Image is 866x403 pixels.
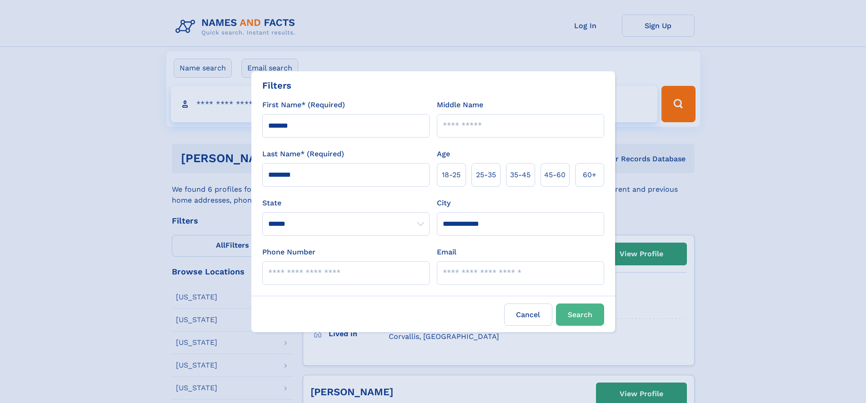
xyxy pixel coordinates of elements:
[504,303,552,326] label: Cancel
[262,79,291,92] div: Filters
[476,169,496,180] span: 25‑35
[437,149,450,159] label: Age
[437,247,456,258] label: Email
[442,169,461,180] span: 18‑25
[262,149,344,159] label: Last Name* (Required)
[262,247,315,258] label: Phone Number
[262,100,345,110] label: First Name* (Required)
[510,169,531,180] span: 35‑45
[556,303,604,326] button: Search
[583,169,596,180] span: 60+
[437,100,483,110] label: Middle Name
[262,198,430,209] label: State
[437,198,451,209] label: City
[544,169,566,180] span: 45‑60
